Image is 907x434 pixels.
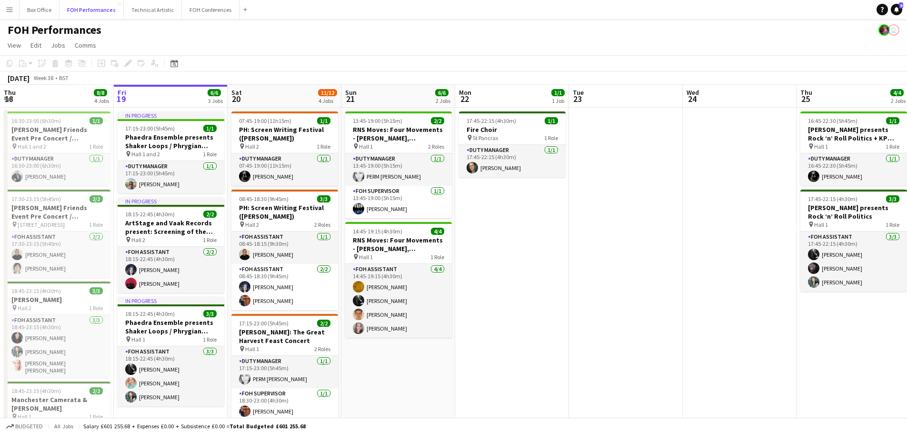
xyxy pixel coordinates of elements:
[345,125,452,142] h3: RNS Moves: Four Movements - [PERSON_NAME], [PERSON_NAME], [PERSON_NAME] & [PERSON_NAME]
[459,111,566,177] app-job-card: 17:45-22:15 (4h30m)1/1Fire Choir St Pancras1 RoleDuty Manager1/117:45-22:15 (4h30m)[PERSON_NAME]
[800,203,907,221] h3: [PERSON_NAME] presents Rock ‘n’ Roll Politics
[886,143,899,150] span: 1 Role
[891,4,902,15] a: 9
[52,423,75,430] span: All jobs
[467,117,516,124] span: 17:45-22:15 (4h30m)
[75,41,96,50] span: Comms
[459,125,566,134] h3: Fire Choir
[118,111,224,119] div: In progress
[231,190,338,310] app-job-card: 08:45-18:30 (9h45m)3/3PH: Screen Writing Festival ([PERSON_NAME]) Hall 22 RolesFOH Assistant1/108...
[899,2,903,9] span: 9
[125,125,175,132] span: 17:15-23:00 (5h45m)
[345,222,452,338] app-job-card: 14:45-19:15 (4h30m)4/4RNS Moves: Four Movements - [PERSON_NAME], [PERSON_NAME], [PERSON_NAME] & [...
[573,88,584,97] span: Tue
[8,23,101,37] h1: FOH Performances
[203,125,217,132] span: 1/1
[231,111,338,186] div: 07:45-19:00 (11h15m)1/1PH: Screen Writing Festival ([PERSON_NAME]) Hall 21 RoleDuty Manager1/107:...
[90,387,103,394] span: 2/2
[15,423,43,430] span: Budgeted
[11,117,61,124] span: 16:30-23:00 (6h30m)
[808,117,857,124] span: 16:45-22:30 (5h45m)
[118,197,224,205] div: In progress
[685,93,699,104] span: 24
[231,88,242,97] span: Sat
[4,125,110,142] h3: [PERSON_NAME] Friends Event Pre Concert / Manchester Camerata & [PERSON_NAME] /[PERSON_NAME] + KP...
[886,195,899,202] span: 3/3
[118,219,224,236] h3: ArtStage and Vaak Records present: Screening of the silent masterpiece Grass (1925)
[459,145,566,177] app-card-role: Duty Manager1/117:45-22:15 (4h30m)[PERSON_NAME]
[11,287,61,294] span: 18:45-23:15 (4h30m)
[4,395,110,413] h3: Manchester Camerata & [PERSON_NAME]
[182,0,239,19] button: FOH Conferences
[231,125,338,142] h3: PH: Screen Writing Festival ([PERSON_NAME])
[435,89,449,96] span: 6/6
[800,232,907,292] app-card-role: FOH Assistant3/317:45-22:15 (4h30m)[PERSON_NAME][PERSON_NAME][PERSON_NAME]
[890,89,904,96] span: 4/4
[886,117,899,124] span: 1/1
[4,190,110,278] div: 17:30-23:15 (5h45m)2/2[PERSON_NAME] Friends Event Pre Concert / Manchester Camerata & [PERSON_NAM...
[814,143,828,150] span: Hall 1
[888,24,899,36] app-user-avatar: Liveforce Admin
[118,247,224,293] app-card-role: FOH Assistant2/218:15-22:45 (4h30m)[PERSON_NAME][PERSON_NAME]
[118,346,224,406] app-card-role: FOH Assistant3/318:15-22:45 (4h30m)[PERSON_NAME][PERSON_NAME][PERSON_NAME]
[800,88,812,97] span: Thu
[317,117,330,124] span: 1/1
[231,314,338,421] div: 17:15-23:00 (5h45m)2/2[PERSON_NAME]: The Great Harvest Feast Concert Hall 12 RolesDuty Manager1/1...
[359,253,373,261] span: Hall 1
[344,93,357,104] span: 21
[90,287,103,294] span: 3/3
[203,236,217,243] span: 1 Role
[18,304,31,312] span: Hall 2
[231,203,338,221] h3: PH: Screen Writing Festival ([PERSON_NAME])
[314,221,330,228] span: 2 Roles
[116,93,126,104] span: 19
[94,89,107,96] span: 8/8
[118,297,224,406] app-job-card: In progress18:15-22:45 (4h30m)3/3Phaedra Ensemble presents Shaker Loops / Phrygian Gates Hall 11 ...
[60,0,124,19] button: FOH Performances
[4,315,110,378] app-card-role: FOH Assistant3/318:45-23:15 (4h30m)[PERSON_NAME][PERSON_NAME][PERSON_NAME] [PERSON_NAME]
[800,125,907,142] h3: [PERSON_NAME] presents Rock ‘n’ Roll Politics + KP Choir
[124,0,182,19] button: Technical Artistic
[20,0,60,19] button: Box Office
[5,421,44,432] button: Budgeted
[551,89,565,96] span: 1/1
[4,295,110,304] h3: [PERSON_NAME]
[4,88,16,97] span: Thu
[345,264,452,338] app-card-role: FOH Assistant4/414:45-19:15 (4h30m)[PERSON_NAME][PERSON_NAME][PERSON_NAME][PERSON_NAME]
[4,282,110,378] div: 18:45-23:15 (4h30m)3/3[PERSON_NAME] Hall 21 RoleFOH Assistant3/318:45-23:15 (4h30m)[PERSON_NAME][...
[203,211,217,218] span: 2/2
[799,93,812,104] span: 25
[118,88,126,97] span: Fri
[800,190,907,292] app-job-card: 17:45-22:15 (4h30m)3/3[PERSON_NAME] presents Rock ‘n’ Roll Politics Hall 11 RoleFOH Assistant3/31...
[239,117,291,124] span: 07:45-19:00 (11h15m)
[118,111,224,193] app-job-card: In progress17:15-23:00 (5h45m)1/1Phaedra Ensemble presents Shaker Loops / Phrygian Gates / ArtSta...
[231,356,338,388] app-card-role: Duty Manager1/117:15-23:00 (5h45m)PERM [PERSON_NAME]
[544,134,558,141] span: 1 Role
[345,111,452,218] app-job-card: 13:45-19:00 (5h15m)2/2RNS Moves: Four Movements - [PERSON_NAME], [PERSON_NAME], [PERSON_NAME] & [...
[83,423,306,430] div: Salary £601 255.68 + Expenses £0.00 + Subsistence £0.00 =
[89,304,103,312] span: 1 Role
[8,73,30,83] div: [DATE]
[359,143,373,150] span: Hall 1
[230,93,242,104] span: 20
[18,413,31,420] span: Hall 1
[89,143,103,150] span: 1 Role
[59,74,69,81] div: BST
[800,111,907,186] app-job-card: 16:45-22:30 (5h45m)1/1[PERSON_NAME] presents Rock ‘n’ Roll Politics + KP Choir Hall 11 RoleDuty M...
[4,153,110,186] app-card-role: Duty Manager1/116:30-23:00 (6h30m)[PERSON_NAME]
[208,97,223,104] div: 3 Jobs
[27,39,45,51] a: Edit
[800,153,907,186] app-card-role: Duty Manager1/116:45-22:30 (5h45m)[PERSON_NAME]
[4,111,110,186] div: 16:30-23:00 (6h30m)1/1[PERSON_NAME] Friends Event Pre Concert / Manchester Camerata & [PERSON_NAM...
[231,153,338,186] app-card-role: Duty Manager1/107:45-19:00 (11h15m)[PERSON_NAME]
[231,328,338,345] h3: [PERSON_NAME]: The Great Harvest Feast Concert
[131,236,145,243] span: Hall 2
[808,195,857,202] span: 17:45-22:15 (4h30m)
[118,161,224,193] app-card-role: Duty Manager1/117:15-23:00 (5h45m)[PERSON_NAME]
